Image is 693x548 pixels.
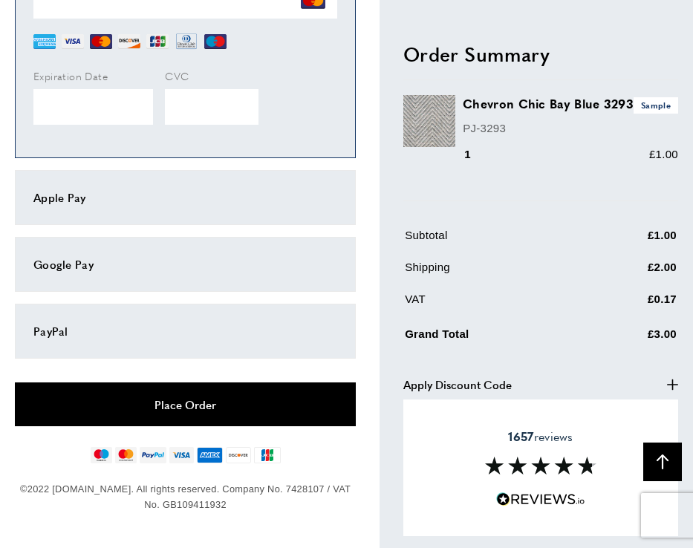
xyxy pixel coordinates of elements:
[226,447,252,463] img: discover
[33,322,337,340] div: PayPal
[593,226,677,255] td: £1.00
[165,89,258,125] iframe: Secure Credit Card Frame - CVV
[463,95,678,113] h3: Chevron Chic Bay Blue 3293
[649,148,678,160] span: £1.00
[118,30,140,53] img: DI.png
[33,30,56,53] img: AE.png
[204,30,227,53] img: MI.png
[405,322,591,354] td: Grand Total
[33,68,108,83] span: Expiration Date
[175,30,198,53] img: DN.png
[169,447,194,463] img: visa
[403,95,455,147] img: Chevron Chic Bay Blue 3293
[496,492,585,506] img: Reviews.io 5 stars
[405,290,591,319] td: VAT
[463,146,492,163] div: 1
[33,89,153,125] iframe: Secure Credit Card Frame - Expiration Date
[62,30,84,53] img: VI.png
[403,40,678,67] h2: Order Summary
[33,189,337,206] div: Apple Pay
[146,30,169,53] img: JCB.png
[140,447,166,463] img: paypal
[463,119,678,137] p: PJ-3293
[20,483,351,509] span: ©2022 [DOMAIN_NAME]. All rights reserved. Company No. 7428107 / VAT No. GB109411932
[15,382,356,426] button: Place Order
[115,447,137,463] img: mastercard
[254,447,280,463] img: jcb
[405,226,591,255] td: Subtotal
[593,290,677,319] td: £0.17
[593,322,677,354] td: £3.00
[405,258,591,287] td: Shipping
[508,429,573,444] span: reviews
[90,30,112,53] img: MC.png
[403,375,512,393] span: Apply Discount Code
[91,447,112,463] img: maestro
[508,428,533,445] strong: 1657
[197,447,223,463] img: american-express
[485,457,596,474] img: Reviews section
[33,255,337,273] div: Google Pay
[593,258,677,287] td: £2.00
[634,97,678,113] span: Sample
[165,68,189,83] span: CVC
